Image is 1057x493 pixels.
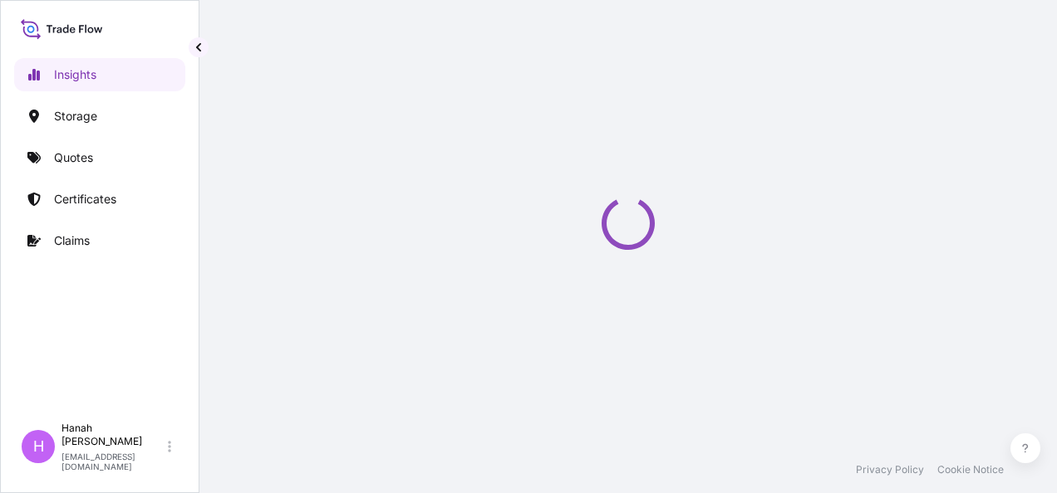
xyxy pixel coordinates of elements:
[14,141,185,174] a: Quotes
[14,183,185,216] a: Certificates
[54,66,96,83] p: Insights
[856,463,924,476] a: Privacy Policy
[54,149,93,166] p: Quotes
[54,232,90,249] p: Claims
[61,422,165,448] p: Hanah [PERSON_NAME]
[14,224,185,257] a: Claims
[14,58,185,91] a: Insights
[54,191,116,207] p: Certificates
[937,463,1004,476] a: Cookie Notice
[54,108,97,124] p: Storage
[61,452,165,471] p: [EMAIL_ADDRESS][DOMAIN_NAME]
[33,438,44,455] span: H
[14,100,185,133] a: Storage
